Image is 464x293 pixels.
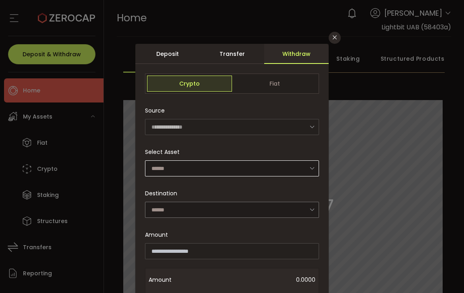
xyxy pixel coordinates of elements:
span: Amount [149,272,213,288]
span: Amount [145,231,168,239]
iframe: Chat Widget [370,206,464,293]
span: Source [145,102,165,119]
span: Fiat [232,76,317,92]
button: Close [329,32,341,44]
label: Select Asset [145,148,184,156]
span: 0.0000 [213,272,315,288]
span: Crypto [147,76,232,92]
span: Destination [145,189,177,197]
div: Deposit [135,44,200,64]
div: Transfer [200,44,264,64]
div: Withdraw [264,44,329,64]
